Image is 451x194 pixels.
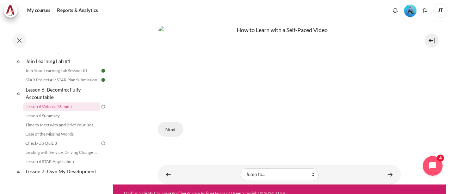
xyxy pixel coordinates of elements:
[23,76,100,84] a: STAR Project #1: STAR Plan Submission
[158,122,183,137] button: Next
[23,67,100,75] a: Join Your Learning Lab Session #1
[15,90,22,97] span: Collapse
[25,167,100,176] a: Lesson 7: Own My Development
[6,5,16,16] img: Architeck
[100,77,106,83] img: Done
[23,130,100,138] a: Case of the Missing Words
[23,102,100,111] a: Lesson 6 Videos (18 min.)
[100,140,106,146] img: To do
[15,58,22,65] span: Collapse
[404,5,416,17] img: Level #3
[100,104,106,110] img: To do
[433,4,447,18] a: User menu
[100,68,106,74] img: Done
[23,139,100,148] a: Check-Up Quiz 3
[420,5,431,16] button: Languages
[23,157,100,166] a: Lesson 6 STAR Application
[25,4,53,18] a: My courses
[390,5,401,16] div: Show notification window with no new notifications
[433,4,447,18] span: JT
[55,4,100,18] a: Reports & Analytics
[158,26,401,105] img: How to Learn with a Self-Paced Video
[23,148,100,157] a: Leading with Service, Driving Change (Pucknalin's Story)
[23,112,100,120] a: Lesson 6 Summary
[15,168,22,175] span: Collapse
[401,4,419,17] a: Level #3
[404,4,416,17] div: Level #3
[23,121,100,129] a: Time to Meet with and Brief Your Boss #1
[161,168,175,181] a: ◄ STAR Project #1: STAR Plan Submission
[383,168,397,181] a: Lesson 6 Summary ►
[25,56,100,66] a: Join Learning Lab #1
[25,85,100,102] a: Lesson 6: Becoming Fully Accountable
[4,4,21,18] a: Architeck Architeck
